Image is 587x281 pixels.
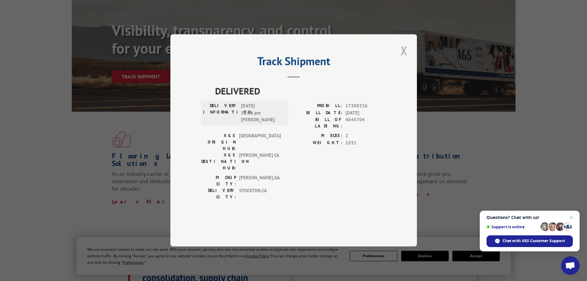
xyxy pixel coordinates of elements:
[399,42,409,59] button: Close modal
[201,175,236,188] label: PICKUP CITY:
[239,152,281,171] span: [PERSON_NAME] CA
[201,152,236,171] label: XGS DESTINATION HUB:
[241,103,283,124] span: [DATE] 12:36 pm [PERSON_NAME]
[487,215,573,220] span: Questions? Chat with us!
[294,139,342,147] label: WEIGHT:
[345,117,386,130] span: 4845704
[487,235,573,247] span: Chat with XGS Customer Support
[345,110,386,117] span: [DATE]
[487,225,538,229] span: Support is online
[215,84,386,98] span: DELIVERED
[239,133,281,152] span: [GEOGRAPHIC_DATA]
[294,133,342,140] label: PIECES:
[294,117,342,130] label: BILL OF LADING:
[294,103,342,110] label: PROBILL:
[345,103,386,110] span: 17308336
[345,133,386,140] span: 2
[345,139,386,147] span: 1031
[201,188,236,200] label: DELIVERY CITY:
[201,57,386,68] h2: Track Shipment
[239,188,281,200] span: STOCKTON , CA
[294,110,342,117] label: BILL DATE:
[503,238,565,244] span: Chat with XGS Customer Support
[239,175,281,188] span: [PERSON_NAME] , GA
[561,256,580,275] a: Open chat
[203,103,238,124] label: DELIVERY INFORMATION:
[201,133,236,152] label: XGS ORIGIN HUB:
